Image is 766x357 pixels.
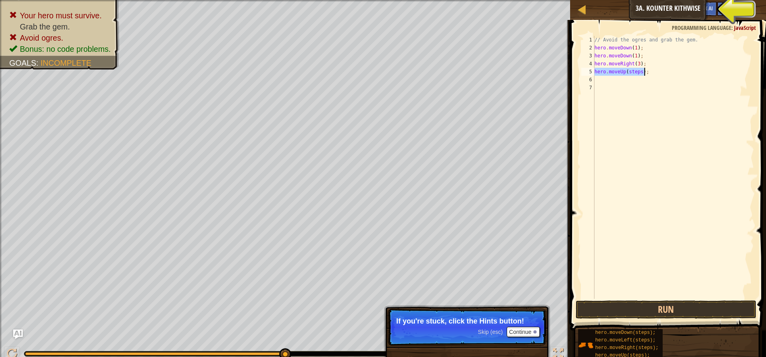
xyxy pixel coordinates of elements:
div: 5 [581,68,594,76]
span: hero.moveLeft(steps); [595,337,655,343]
span: hero.moveDown(steps); [595,330,655,335]
li: Bonus: no code problems. [9,43,111,55]
span: Incomplete [41,59,91,67]
span: : [731,24,734,31]
span: Your hero must survive. [20,11,102,20]
li: Avoid ogres. [9,32,111,43]
span: hero.moveRight(steps); [595,345,658,351]
p: If you're stuck, click the Hints button! [396,317,538,325]
li: Grab the gem. [9,21,111,32]
div: 2 [581,44,594,52]
button: Ask AI [695,2,717,16]
button: Ask AI [13,330,23,339]
span: Hints [721,4,734,12]
div: 7 [581,84,594,92]
div: 1 [581,36,594,44]
li: Your hero must survive. [9,10,111,21]
img: portrait.png [578,337,593,353]
span: Ask AI [699,4,713,12]
div: 3 [581,52,594,60]
span: Avoid ogres. [20,33,63,42]
span: JavaScript [734,24,756,31]
button: Run [576,300,756,319]
span: Programming language [672,24,731,31]
button: Continue [507,327,540,337]
div: 6 [581,76,594,84]
span: Grab the gem. [20,22,70,31]
span: Goals [9,59,36,67]
div: 4 [581,60,594,68]
span: Skip (esc) [478,329,503,335]
span: : [36,59,41,67]
span: Bonus: no code problems. [20,45,111,53]
button: Show game menu [742,2,762,20]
